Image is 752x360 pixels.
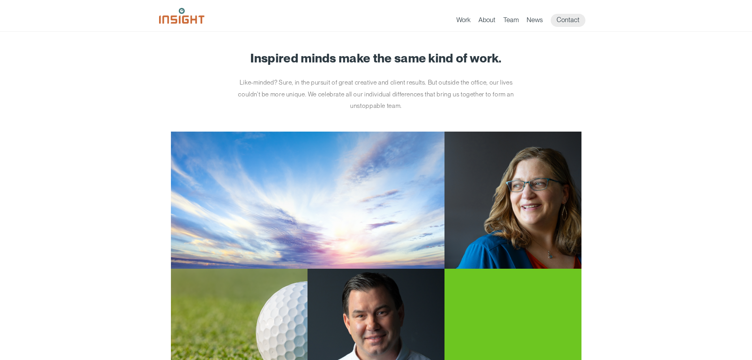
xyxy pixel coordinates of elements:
h1: Inspired minds make the same kind of work. [171,51,581,65]
a: Jill Smith [171,132,581,269]
a: News [527,16,543,27]
p: Like-minded? Sure, in the pursuit of great creative and client results. But outside the office, o... [228,77,524,112]
a: About [478,16,495,27]
nav: primary navigation menu [456,14,593,27]
a: Contact [551,14,585,27]
img: Insight Marketing Design [159,8,204,24]
a: Work [456,16,471,27]
img: Jill Smith [444,132,581,269]
a: Team [503,16,519,27]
